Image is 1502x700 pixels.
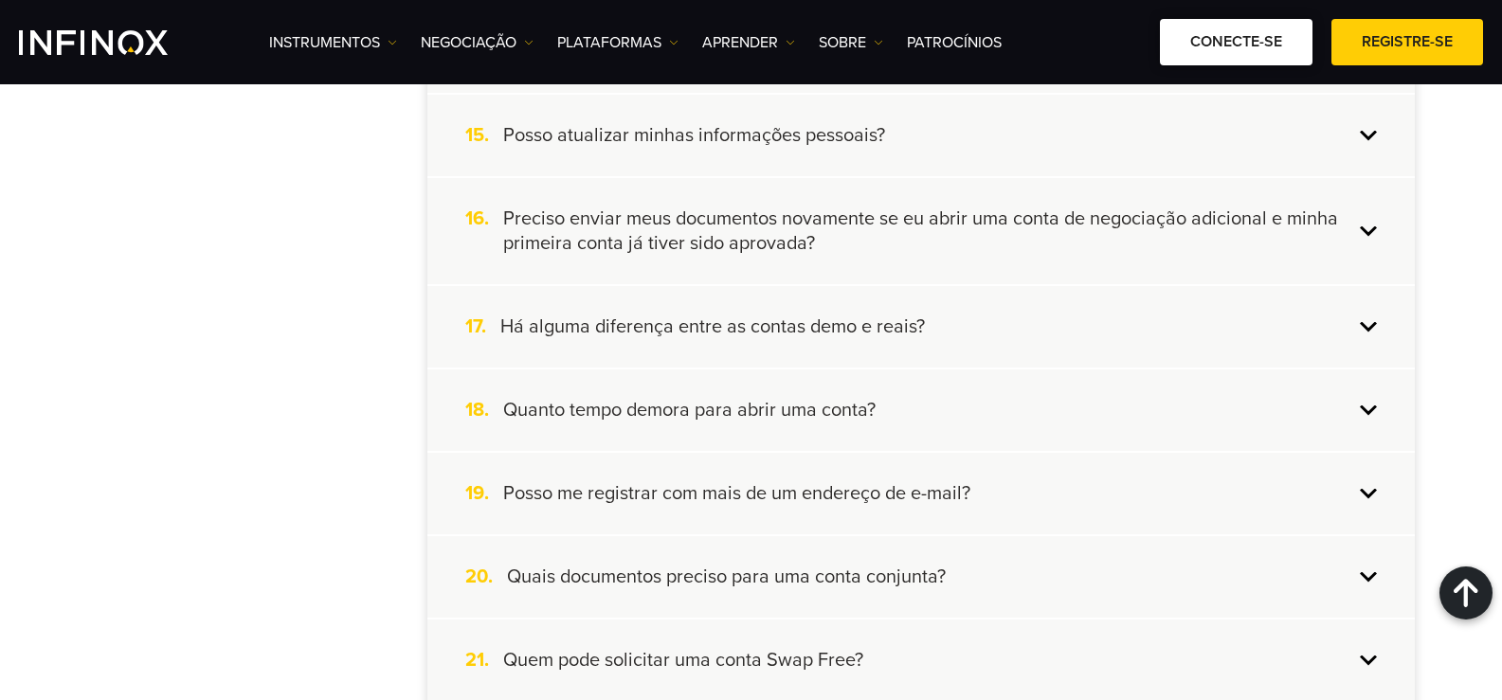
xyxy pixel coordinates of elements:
[269,33,380,52] font: Instrumentos
[503,399,876,422] font: Quanto tempo demora para abrir uma conta?
[421,31,534,54] a: NEGOCIAÇÃO
[503,207,1338,255] font: Preciso enviar meus documentos novamente se eu abrir uma conta de negociação adicional e minha pr...
[465,565,493,588] font: 20.
[907,31,1002,54] a: PATROCÍNIOS
[507,565,946,588] font: Quais documentos preciso para uma conta conjunta?
[907,33,1002,52] font: PATROCÍNIOS
[819,31,883,54] a: SOBRE
[465,207,489,230] font: 16.
[465,124,489,147] font: 15.
[421,33,516,52] font: NEGOCIAÇÃO
[465,399,489,422] font: 18.
[465,482,489,505] font: 19.
[1362,32,1453,51] font: REGISTRE-SE
[465,649,489,672] font: 21.
[819,33,866,52] font: SOBRE
[702,33,778,52] font: Aprender
[503,482,970,505] font: Posso me registrar com mais de um endereço de e-mail?
[1160,19,1312,65] a: CONECTE-SE
[1331,19,1483,65] a: REGISTRE-SE
[465,315,486,338] font: 17.
[702,31,795,54] a: Aprender
[503,649,863,672] font: Quem pode solicitar uma conta Swap Free?
[557,33,661,52] font: PLATAFORMAS
[557,31,679,54] a: PLATAFORMAS
[503,124,885,147] font: Posso atualizar minhas informações pessoais?
[500,315,925,338] font: Há alguma diferença entre as contas demo e reais?
[1190,32,1282,51] font: CONECTE-SE
[269,31,397,54] a: Instrumentos
[19,30,212,55] a: Logotipo INFINOX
